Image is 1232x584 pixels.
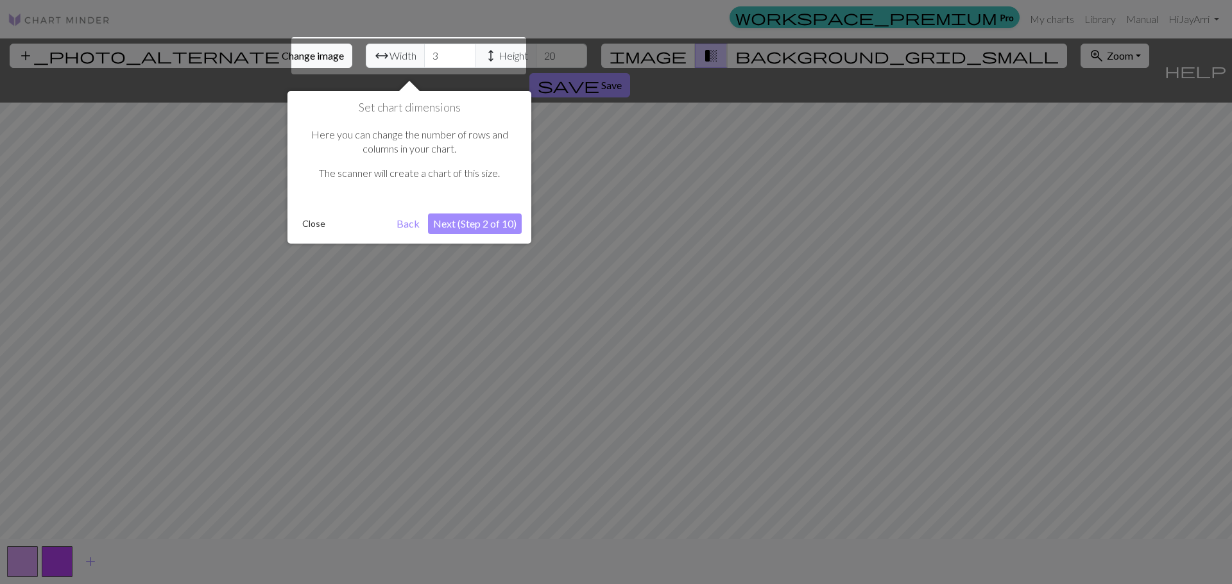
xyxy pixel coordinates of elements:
[304,128,515,156] p: Here you can change the number of rows and columns in your chart.
[428,213,522,234] button: Next (Step 2 of 10)
[297,101,522,115] h1: Set chart dimensions
[391,213,425,234] button: Back
[304,166,515,180] p: The scanner will create a chart of this size.
[287,91,531,244] div: Set chart dimensions
[297,214,330,233] button: Close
